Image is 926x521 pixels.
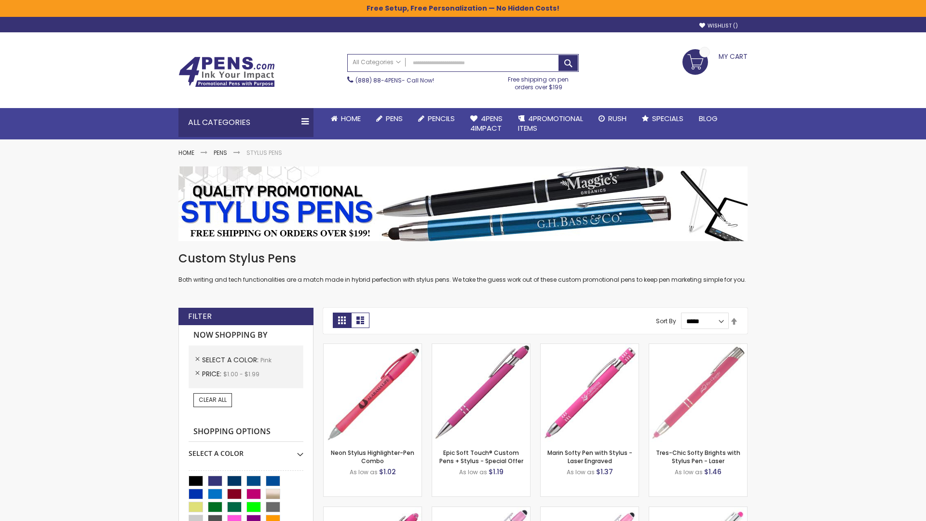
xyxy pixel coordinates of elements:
[649,344,747,442] img: Tres-Chic Softy Brights with Stylus Pen - Laser-Pink
[439,449,523,465] a: Epic Soft Touch® Custom Pens + Stylus - Special Offer
[699,113,718,123] span: Blog
[432,344,530,442] img: 4P-MS8B-Pink
[649,343,747,352] a: Tres-Chic Softy Brights with Stylus Pen - Laser-Pink
[498,72,579,91] div: Free shipping on pen orders over $199
[368,108,410,129] a: Pens
[178,56,275,87] img: 4Pens Custom Pens and Promotional Products
[202,355,260,365] span: Select A Color
[178,251,748,266] h1: Custom Stylus Pens
[178,108,313,137] div: All Categories
[591,108,634,129] a: Rush
[350,468,378,476] span: As low as
[323,108,368,129] a: Home
[432,507,530,515] a: Ellipse Stylus Pen - LaserMax-Pink
[246,149,282,157] strong: Stylus Pens
[649,507,747,515] a: Tres-Chic Softy with Stylus Top Pen - ColorJet-Pink
[260,356,272,364] span: Pink
[656,317,676,325] label: Sort By
[189,442,303,458] div: Select A Color
[470,113,503,133] span: 4Pens 4impact
[541,343,639,352] a: Marin Softy Pen with Stylus - Laser Engraved-Pink
[324,507,422,515] a: Ellipse Softy Brights with Stylus Pen - Laser-Pink
[704,467,722,477] span: $1.46
[608,113,626,123] span: Rush
[324,344,422,442] img: Neon Stylus Highlighter-Pen Combo-Pink
[178,166,748,241] img: Stylus Pens
[541,507,639,515] a: Ellipse Stylus Pen - ColorJet-Pink
[510,108,591,139] a: 4PROMOTIONALITEMS
[214,149,227,157] a: Pens
[675,468,703,476] span: As low as
[379,467,396,477] span: $1.02
[324,343,422,352] a: Neon Stylus Highlighter-Pen Combo-Pink
[652,113,683,123] span: Specials
[459,468,487,476] span: As low as
[518,113,583,133] span: 4PROMOTIONAL ITEMS
[463,108,510,139] a: 4Pens4impact
[410,108,463,129] a: Pencils
[333,313,351,328] strong: Grid
[699,22,738,29] a: Wishlist
[178,251,748,284] div: Both writing and tech functionalities are a match made in hybrid perfection with stylus pens. We ...
[341,113,361,123] span: Home
[189,422,303,442] strong: Shopping Options
[428,113,455,123] span: Pencils
[199,396,227,404] span: Clear All
[331,449,414,465] a: Neon Stylus Highlighter-Pen Combo
[202,369,223,379] span: Price
[656,449,740,465] a: Tres-Chic Softy Brights with Stylus Pen - Laser
[432,343,530,352] a: 4P-MS8B-Pink
[489,467,504,477] span: $1.19
[353,58,401,66] span: All Categories
[541,344,639,442] img: Marin Softy Pen with Stylus - Laser Engraved-Pink
[567,468,595,476] span: As low as
[547,449,632,465] a: Marin Softy Pen with Stylus - Laser Engraved
[634,108,691,129] a: Specials
[193,393,232,407] a: Clear All
[386,113,403,123] span: Pens
[596,467,613,477] span: $1.37
[188,311,212,322] strong: Filter
[348,55,406,70] a: All Categories
[178,149,194,157] a: Home
[223,370,259,378] span: $1.00 - $1.99
[691,108,725,129] a: Blog
[355,76,434,84] span: - Call Now!
[189,325,303,345] strong: Now Shopping by
[355,76,402,84] a: (888) 88-4PENS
